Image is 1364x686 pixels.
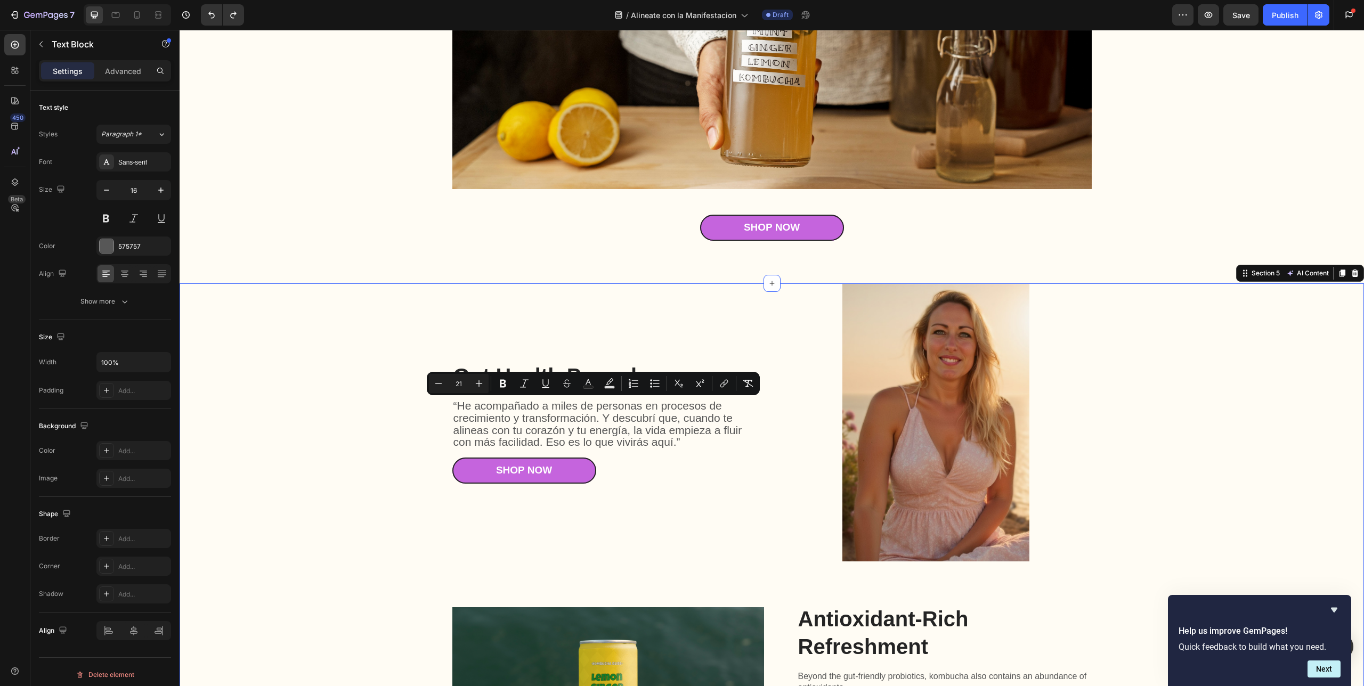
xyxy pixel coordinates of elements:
[39,589,63,599] div: Shadow
[626,10,629,21] span: /
[97,353,170,372] input: Auto
[201,4,244,26] div: Undo/Redo
[619,641,911,664] p: Beyond the gut-friendly probiotics, kombucha also contains an abundance of antioxidants.
[39,292,171,311] button: Show more
[564,191,620,205] div: Shop Now
[70,9,75,21] p: 7
[39,386,63,395] div: Padding
[118,562,168,571] div: Add...
[39,157,52,167] div: Font
[427,372,760,395] div: Editor contextual toolbar
[39,624,69,638] div: Align
[39,666,171,683] button: Delete element
[39,561,60,571] div: Corner
[1223,4,1259,26] button: Save
[39,446,55,455] div: Color
[10,113,26,122] div: 450
[1328,603,1341,616] button: Hide survey
[1179,642,1341,652] p: Quick feedback to build what you need.
[118,474,168,484] div: Add...
[273,428,417,454] a: Shop Now
[39,419,91,434] div: Background
[39,183,67,197] div: Size
[101,129,142,139] span: Paragraph 1*
[1263,4,1308,26] button: Publish
[118,590,168,599] div: Add...
[1272,10,1298,21] div: Publish
[1179,603,1341,677] div: Help us improve GemPages!
[618,574,912,632] h2: Antioxidant-Rich Refreshment
[39,357,56,367] div: Width
[118,242,168,251] div: 575757
[316,434,372,447] div: Shop Now
[1105,237,1151,250] button: AI Content
[39,473,58,483] div: Image
[8,195,26,203] div: Beta
[96,125,171,144] button: Paragraph 1*
[105,66,141,77] p: Advanced
[521,185,664,211] a: Shop Now
[1232,11,1250,20] span: Save
[273,370,567,420] div: Rich Text Editor. Editing area: main
[1070,239,1102,248] div: Section 5
[274,370,563,418] span: “He acompañado a miles de personas en procesos de crecimiento y transformación. Y descubrí que, c...
[80,296,130,307] div: Show more
[118,534,168,544] div: Add...
[118,446,168,456] div: Add...
[39,241,55,251] div: Color
[663,254,850,532] img: gempages_584370437878711156-09ebbaaf-f690-4a70-b2e6-cf3afbfd4c0e.png
[773,10,789,20] span: Draft
[39,267,69,281] div: Align
[118,386,168,396] div: Add...
[39,330,67,345] div: Size
[39,507,73,521] div: Shape
[39,103,68,112] div: Text style
[53,66,83,77] p: Settings
[39,534,60,543] div: Border
[631,10,736,21] span: Alineate con la Manifestacion
[180,30,1364,686] iframe: Design area
[1179,625,1341,638] h2: Help us improve GemPages!
[4,4,79,26] button: 7
[273,331,567,361] h2: Gut Health Powerhouse
[39,129,58,139] div: Styles
[76,668,134,681] div: Delete element
[52,38,142,51] p: Text Block
[118,158,168,167] div: Sans-serif
[1308,660,1341,677] button: Next question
